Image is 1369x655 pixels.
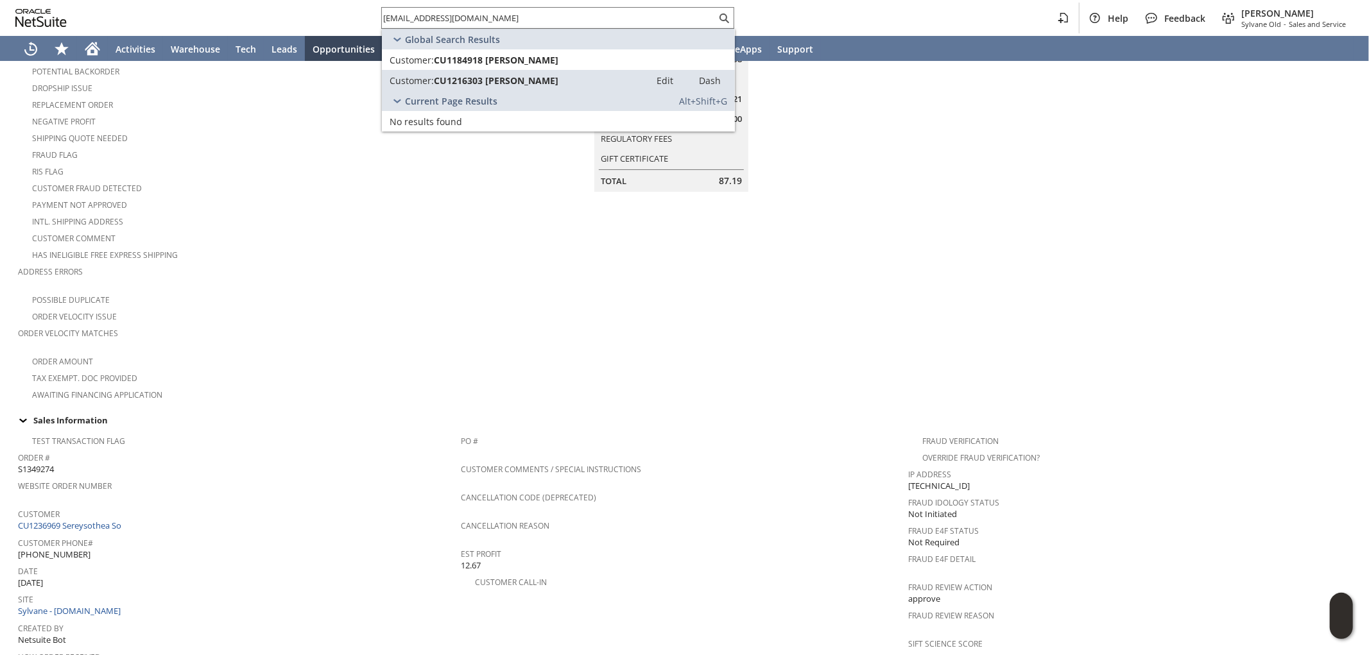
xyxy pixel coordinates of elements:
[908,582,992,593] a: Fraud Review Action
[461,436,478,447] a: PO #
[461,492,596,503] a: Cancellation Code (deprecated)
[15,9,67,27] svg: logo
[908,480,970,492] span: [TECHNICAL_ID]
[922,436,999,447] a: Fraud Verification
[171,43,220,55] span: Warehouse
[163,36,228,62] a: Warehouse
[18,463,54,475] span: S1349274
[18,577,43,589] span: [DATE]
[908,638,983,649] a: Sift Science Score
[236,43,256,55] span: Tech
[46,36,77,62] div: Shortcuts
[18,509,60,520] a: Customer
[908,508,957,520] span: Not Initiated
[32,99,113,110] a: Replacement Order
[18,538,93,549] a: Customer Phone#
[32,311,117,322] a: Order Velocity Issue
[32,216,123,227] a: Intl. Shipping Address
[1330,593,1353,639] iframe: Click here to launch Oracle Guided Learning Help Panel
[908,536,960,549] span: Not Required
[18,623,64,634] a: Created By
[85,41,100,56] svg: Home
[475,577,547,588] a: Customer Call-in
[32,356,93,367] a: Order Amount
[18,634,66,646] span: Netsuite Bot
[908,610,994,621] a: Fraud Review Reason
[1241,19,1281,29] span: Sylvane Old
[716,10,732,26] svg: Search
[461,520,549,531] a: Cancellation Reason
[1241,7,1346,19] span: [PERSON_NAME]
[390,74,434,87] span: Customer:
[390,54,434,66] span: Customer:
[777,43,813,55] span: Support
[1108,12,1128,24] span: Help
[271,43,297,55] span: Leads
[405,95,497,107] span: Current Page Results
[908,525,979,536] a: Fraud E4F Status
[32,436,125,447] a: Test Transaction Flag
[32,294,110,305] a: Possible Duplicate
[32,200,127,210] a: Payment not approved
[23,41,39,56] svg: Recent Records
[32,66,119,77] a: Potential Backorder
[770,36,821,62] a: Support
[922,452,1040,463] a: Override Fraud Verification?
[13,412,1351,429] div: Sales Information
[908,593,940,605] span: approve
[15,36,46,62] a: Recent Records
[13,412,1356,429] td: Sales Information
[32,250,178,260] a: Has Ineligible Free Express Shipping
[434,74,558,87] span: CU1216303 [PERSON_NAME]
[405,33,500,46] span: Global Search Results
[382,49,735,70] a: Customer:CU1184918 [PERSON_NAME]Edit: Dash:
[601,133,672,144] a: Regulatory Fees
[18,328,118,339] a: Order Velocity Matches
[32,183,142,194] a: Customer Fraud Detected
[1289,19,1346,29] span: Sales and Service
[1284,19,1286,29] span: -
[718,43,762,55] span: SuiteApps
[18,520,125,531] a: CU1236969 Sereysothea So
[18,549,90,561] span: [PHONE_NUMBER]
[601,175,626,187] a: Total
[382,10,716,26] input: Search
[32,166,64,177] a: RIS flag
[461,559,481,572] span: 12.67
[719,174,742,187] span: 87.19
[382,111,735,132] a: No results found
[461,549,501,559] a: Est Profit
[32,83,92,94] a: Dropship Issue
[54,41,69,56] svg: Shortcuts
[642,72,687,88] a: Edit:
[1330,617,1353,640] span: Oracle Guided Learning Widget. To move around, please hold and drag
[390,115,462,128] span: No results found
[32,233,116,244] a: Customer Comment
[908,554,976,565] a: Fraud E4F Detail
[434,54,558,66] span: CU1184918 [PERSON_NAME]
[18,452,50,463] a: Order #
[908,469,951,480] a: IP Address
[679,95,727,107] span: Alt+Shift+G
[601,153,668,164] a: Gift Certificate
[382,70,735,90] a: Customer:CU1216303 [PERSON_NAME]Edit: Dash:
[18,605,124,617] a: Sylvane - [DOMAIN_NAME]
[687,72,732,88] a: Dash:
[77,36,108,62] a: Home
[461,464,641,475] a: Customer Comments / Special Instructions
[32,389,162,400] a: Awaiting Financing Application
[228,36,264,62] a: Tech
[18,481,112,491] a: Website Order Number
[264,36,305,62] a: Leads
[313,43,375,55] span: Opportunities
[32,149,78,160] a: Fraud Flag
[305,36,383,62] a: Opportunities
[32,116,96,127] a: Negative Profit
[116,43,155,55] span: Activities
[108,36,163,62] a: Activities
[1164,12,1205,24] span: Feedback
[18,266,83,277] a: Address Errors
[32,373,137,384] a: Tax Exempt. Doc Provided
[908,497,999,508] a: Fraud Idology Status
[32,133,128,144] a: Shipping Quote Needed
